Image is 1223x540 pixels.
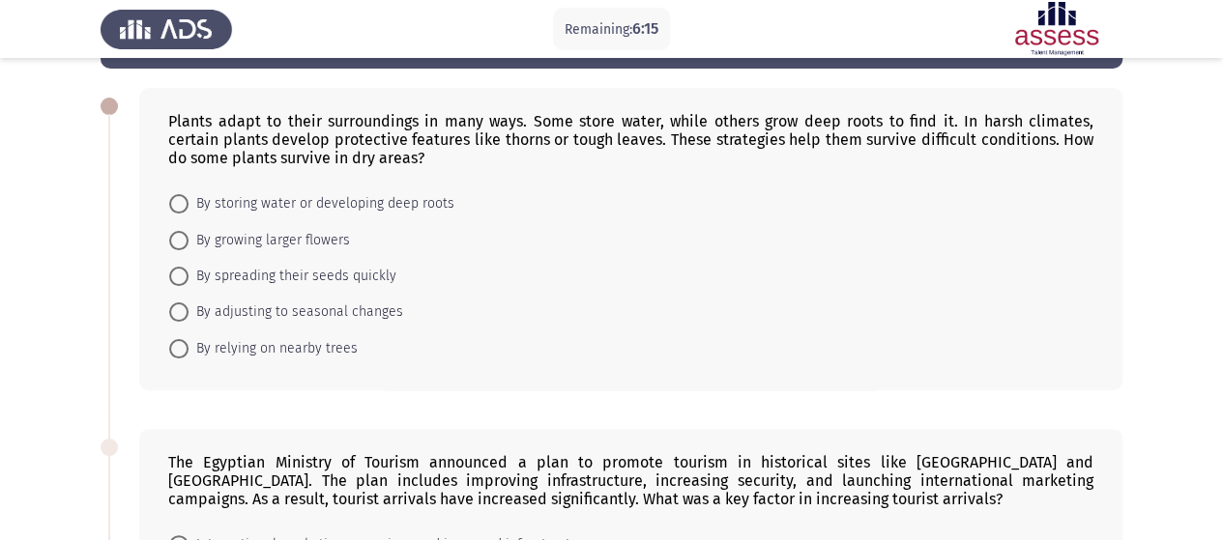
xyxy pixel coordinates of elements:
[189,300,403,324] span: By adjusting to seasonal changes
[101,2,232,56] img: Assess Talent Management logo
[189,229,350,252] span: By growing larger flowers
[168,112,1093,167] div: Plants adapt to their surroundings in many ways. Some store water, while others grow deep roots t...
[168,453,1093,508] div: The Egyptian Ministry of Tourism announced a plan to promote tourism in historical sites like [GE...
[189,192,454,215] span: By storing water or developing deep roots
[189,337,358,360] span: By relying on nearby trees
[189,265,396,288] span: By spreading their seeds quickly
[991,2,1122,56] img: Assessment logo of ASSESS English Language Assessment (3 Module) (Ba - IB)
[632,19,658,38] span: 6:15
[565,17,658,42] p: Remaining:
